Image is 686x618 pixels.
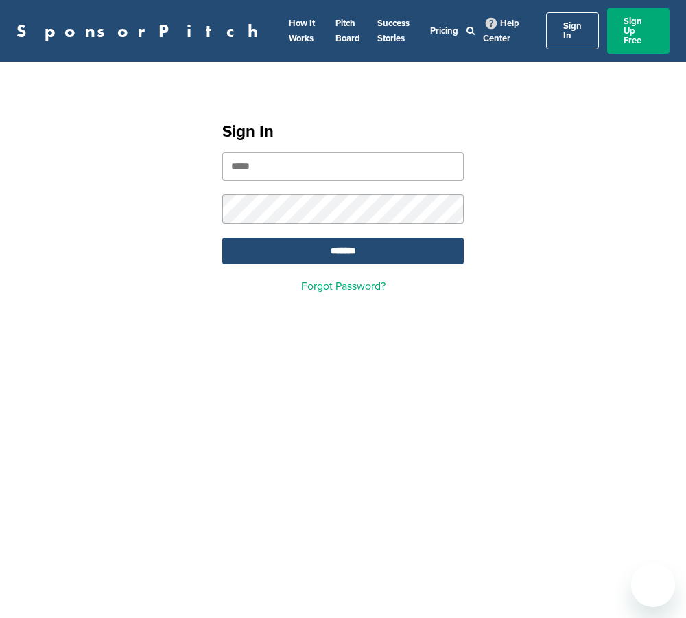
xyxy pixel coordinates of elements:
a: Sign Up Free [607,8,670,54]
a: Sign In [546,12,599,49]
h1: Sign In [222,119,464,144]
a: How It Works [289,18,315,44]
a: Forgot Password? [301,279,386,293]
a: SponsorPitch [16,22,267,40]
a: Pitch Board [335,18,360,44]
a: Help Center [483,15,519,47]
iframe: Button to launch messaging window [631,563,675,607]
a: Success Stories [377,18,410,44]
a: Pricing [430,25,458,36]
